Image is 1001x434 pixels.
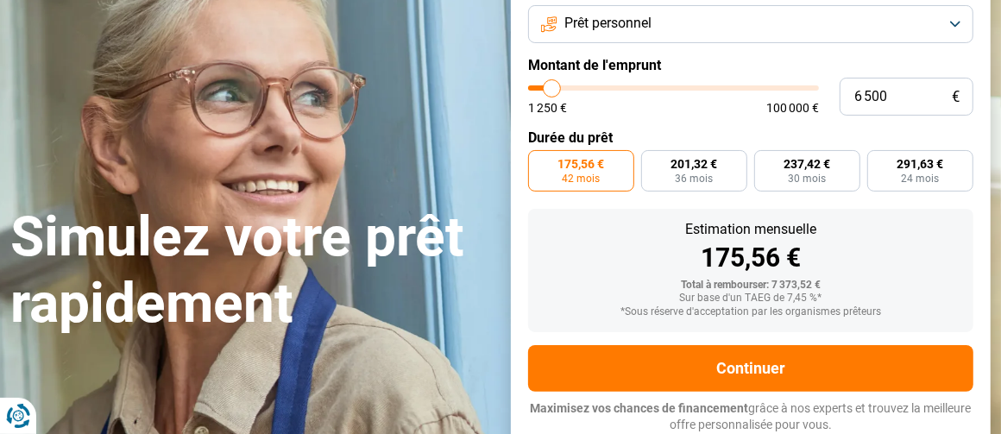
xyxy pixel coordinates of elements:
[671,158,718,170] span: 201,32 €
[542,306,960,318] div: *Sous réserve d'acceptation par les organismes prêteurs
[528,5,973,43] button: Prêt personnel
[542,280,960,292] div: Total à rembourser: 7 373,52 €
[789,173,827,184] span: 30 mois
[563,173,601,184] span: 42 mois
[766,102,819,114] span: 100 000 €
[10,204,490,337] h1: Simulez votre prêt rapidement
[897,158,944,170] span: 291,63 €
[558,158,605,170] span: 175,56 €
[528,345,973,392] button: Continuer
[952,90,960,104] span: €
[528,129,973,146] label: Durée du prêt
[528,102,567,114] span: 1 250 €
[564,14,652,33] span: Prêt personnel
[531,401,749,415] span: Maximisez vos chances de financement
[784,158,831,170] span: 237,42 €
[542,245,960,271] div: 175,56 €
[542,223,960,236] div: Estimation mensuelle
[902,173,940,184] span: 24 mois
[676,173,714,184] span: 36 mois
[542,292,960,305] div: Sur base d'un TAEG de 7,45 %*
[528,57,973,73] label: Montant de l'emprunt
[528,400,973,434] p: grâce à nos experts et trouvez la meilleure offre personnalisée pour vous.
